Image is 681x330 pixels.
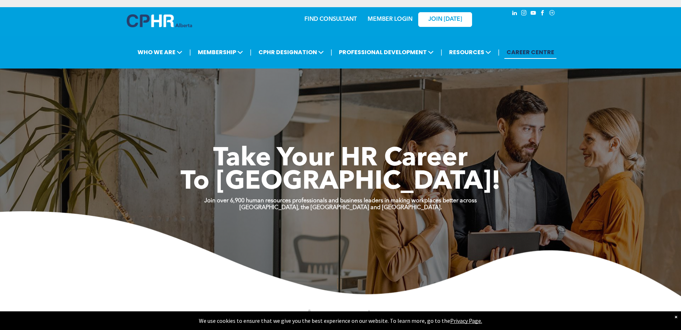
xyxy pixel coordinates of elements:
[539,9,547,19] a: facebook
[450,317,482,324] a: Privacy Page.
[204,198,477,204] strong: Join over 6,900 human resources professionals and business leaders in making workplaces better ac...
[548,9,556,19] a: Social network
[368,16,412,22] a: MEMBER LOGIN
[181,169,501,195] span: To [GEOGRAPHIC_DATA]!
[504,46,556,59] a: CAREER CENTRE
[127,14,192,27] img: A blue and white logo for cp alberta
[498,45,500,60] li: |
[428,16,462,23] span: JOIN [DATE]
[306,309,375,317] span: Announcements
[511,9,519,19] a: linkedin
[440,45,442,60] li: |
[530,9,537,19] a: youtube
[250,45,252,60] li: |
[337,46,436,59] span: PROFESSIONAL DEVELOPMENT
[239,205,442,211] strong: [GEOGRAPHIC_DATA], the [GEOGRAPHIC_DATA] and [GEOGRAPHIC_DATA].
[196,46,245,59] span: MEMBERSHIP
[304,16,357,22] a: FIND CONSULTANT
[256,46,326,59] span: CPHR DESIGNATION
[135,46,185,59] span: WHO WE ARE
[213,146,468,172] span: Take Your HR Career
[520,9,528,19] a: instagram
[189,45,191,60] li: |
[675,313,677,320] div: Dismiss notification
[418,12,472,27] a: JOIN [DATE]
[447,46,493,59] span: RESOURCES
[331,45,332,60] li: |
